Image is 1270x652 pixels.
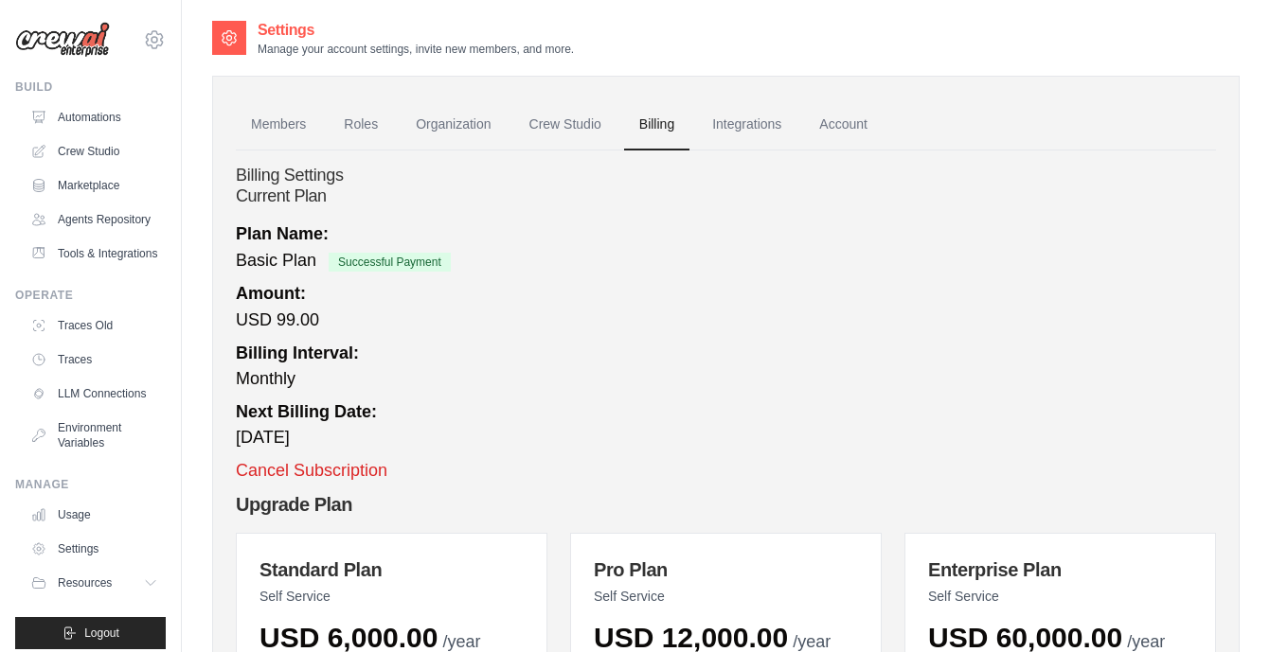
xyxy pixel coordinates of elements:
[258,42,574,57] p: Manage your account settings, invite new members, and more.
[594,587,858,606] p: Self Service
[236,458,387,484] button: Cancel Subscription
[23,170,166,201] a: Marketplace
[236,344,359,362] strong: Billing Interval:
[15,288,166,303] div: Operate
[84,626,119,641] span: Logout
[23,238,166,269] a: Tools & Integrations
[928,587,1192,606] p: Self Service
[258,19,574,42] h2: Settings
[236,186,1216,207] h2: Current Plan
[329,253,451,272] span: Successful Payment
[594,556,858,583] h3: Pro Plan
[23,413,166,458] a: Environment Variables
[23,568,166,598] button: Resources
[23,500,166,530] a: Usage
[236,310,319,329] span: USD 99.00
[259,587,524,606] p: Self Service
[15,477,166,492] div: Manage
[401,99,506,150] a: Organization
[697,99,796,150] a: Integrations
[259,556,524,583] h3: Standard Plan
[23,379,166,409] a: LLM Connections
[793,632,831,651] span: /year
[236,341,1216,392] div: Monthly
[15,22,110,58] img: Logo
[442,632,480,651] span: /year
[236,284,306,303] strong: Amount:
[58,575,112,590] span: Resources
[236,491,1216,518] h2: Upgrade Plan
[928,556,1192,583] h3: Enterprise Plan
[23,136,166,167] a: Crew Studio
[236,402,377,421] strong: Next Billing Date:
[236,251,316,270] span: Basic Plan
[15,79,166,95] div: Build
[624,99,689,150] a: Billing
[23,534,166,564] a: Settings
[23,310,166,341] a: Traces Old
[804,99,883,150] a: Account
[329,99,393,150] a: Roles
[236,224,329,243] strong: Plan Name:
[236,166,1216,186] h4: Billing Settings
[23,204,166,235] a: Agents Repository
[514,99,617,150] a: Crew Studio
[23,102,166,132] a: Automations
[15,617,166,649] button: Logout
[23,344,166,375] a: Traces
[236,399,1216,450] div: [DATE]
[1127,632,1165,651] span: /year
[236,99,321,150] a: Members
